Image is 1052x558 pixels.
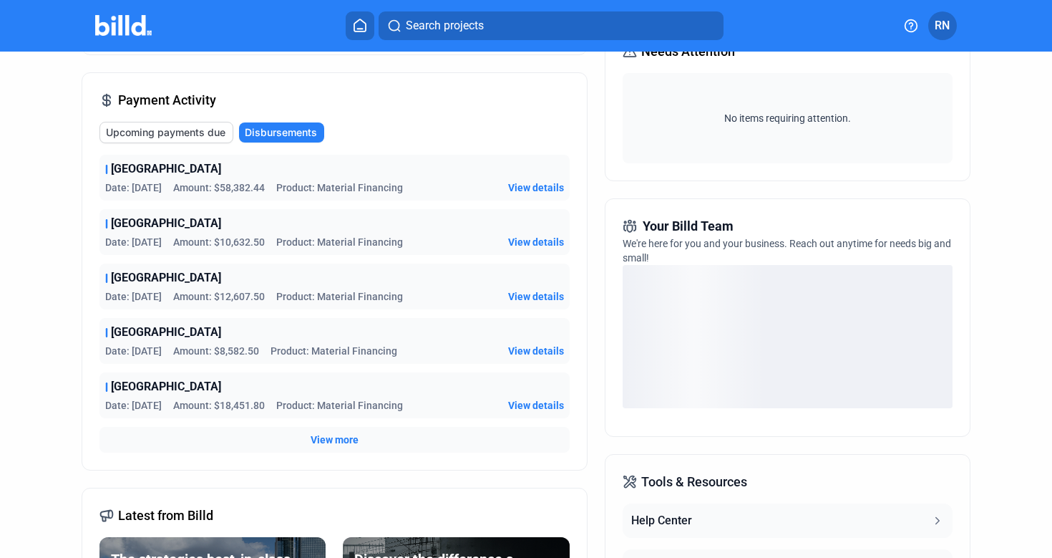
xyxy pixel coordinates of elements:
[173,181,265,195] span: Amount: $58,382.44
[508,289,564,304] button: View details
[641,472,747,492] span: Tools & Resources
[276,181,403,195] span: Product: Material Financing
[95,15,152,36] img: Billd Company Logo
[111,378,221,395] span: [GEOGRAPHIC_DATA]
[173,289,265,304] span: Amount: $12,607.50
[245,125,317,140] span: Disbursements
[311,433,359,447] button: View more
[271,344,397,358] span: Product: Material Financing
[239,122,324,143] button: Disbursements
[379,11,724,40] button: Search projects
[406,17,484,34] span: Search projects
[105,289,162,304] span: Date: [DATE]
[105,181,162,195] span: Date: [DATE]
[173,398,265,413] span: Amount: $18,451.80
[118,90,216,110] span: Payment Activity
[105,344,162,358] span: Date: [DATE]
[623,265,953,408] div: loading
[508,398,564,413] button: View details
[173,235,265,249] span: Amount: $10,632.50
[276,235,403,249] span: Product: Material Financing
[508,235,564,249] button: View details
[623,238,951,264] span: We're here for you and your business. Reach out anytime for needs big and small!
[276,398,403,413] span: Product: Material Financing
[276,289,403,304] span: Product: Material Financing
[106,125,225,140] span: Upcoming payments due
[631,512,692,529] div: Help Center
[623,504,953,538] button: Help Center
[935,17,950,34] span: RN
[105,398,162,413] span: Date: [DATE]
[118,506,213,526] span: Latest from Billd
[508,181,564,195] button: View details
[641,42,735,62] span: Needs Attention
[105,235,162,249] span: Date: [DATE]
[508,344,564,358] button: View details
[99,122,233,143] button: Upcoming payments due
[111,269,221,287] span: [GEOGRAPHIC_DATA]
[928,11,957,40] button: RN
[173,344,259,358] span: Amount: $8,582.50
[111,324,221,341] span: [GEOGRAPHIC_DATA]
[643,216,734,236] span: Your Billd Team
[628,111,947,125] span: No items requiring attention.
[111,215,221,232] span: [GEOGRAPHIC_DATA]
[111,160,221,178] span: [GEOGRAPHIC_DATA]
